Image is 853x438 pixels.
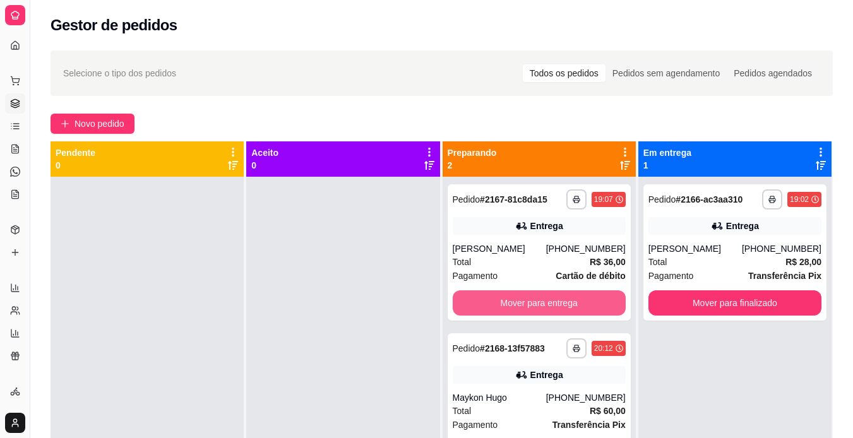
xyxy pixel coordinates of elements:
[61,119,69,128] span: plus
[453,343,480,353] span: Pedido
[546,242,626,255] div: [PHONE_NUMBER]
[453,391,546,404] div: Maykon Hugo
[56,146,95,159] p: Pendente
[727,64,819,82] div: Pedidos agendados
[453,404,472,418] span: Total
[453,242,546,255] div: [PERSON_NAME]
[75,117,124,131] span: Novo pedido
[51,114,134,134] button: Novo pedido
[251,146,278,159] p: Aceito
[448,146,497,159] p: Preparando
[648,242,742,255] div: [PERSON_NAME]
[785,257,821,267] strong: R$ 28,00
[590,257,626,267] strong: R$ 36,00
[448,159,497,172] p: 2
[453,255,472,269] span: Total
[480,343,545,353] strong: # 2168-13f57883
[643,159,691,172] p: 1
[676,194,743,204] strong: # 2166-ac3aa310
[790,194,809,204] div: 19:02
[726,220,759,232] div: Entrega
[546,391,626,404] div: [PHONE_NUMBER]
[523,64,605,82] div: Todos os pedidos
[530,220,563,232] div: Entrega
[251,159,278,172] p: 0
[648,255,667,269] span: Total
[530,369,563,381] div: Entrega
[748,271,821,281] strong: Transferência Pix
[453,290,626,316] button: Mover para entrega
[51,15,177,35] h2: Gestor de pedidos
[56,159,95,172] p: 0
[648,194,676,204] span: Pedido
[552,420,626,430] strong: Transferência Pix
[605,64,727,82] div: Pedidos sem agendamento
[594,343,613,353] div: 20:12
[453,194,480,204] span: Pedido
[453,418,498,432] span: Pagamento
[480,194,547,204] strong: # 2167-81c8da15
[590,406,626,416] strong: R$ 60,00
[63,66,176,80] span: Selecione o tipo dos pedidos
[556,271,625,281] strong: Cartão de débito
[453,269,498,283] span: Pagamento
[648,290,821,316] button: Mover para finalizado
[594,194,613,204] div: 19:07
[742,242,821,255] div: [PHONE_NUMBER]
[648,269,694,283] span: Pagamento
[643,146,691,159] p: Em entrega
